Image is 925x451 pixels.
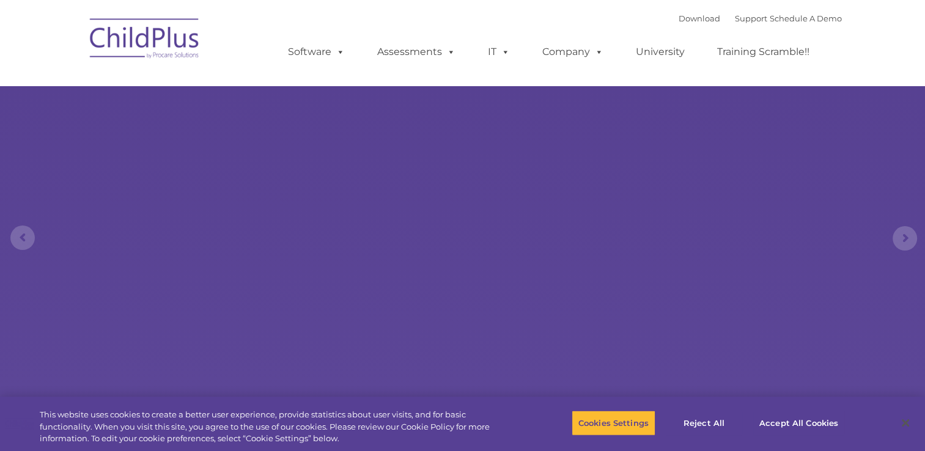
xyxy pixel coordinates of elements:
a: University [624,40,697,64]
button: Close [892,409,919,436]
a: Assessments [365,40,468,64]
a: Company [530,40,616,64]
button: Accept All Cookies [753,410,845,436]
div: This website uses cookies to create a better user experience, provide statistics about user visit... [40,409,509,445]
font: | [679,13,842,23]
a: Training Scramble!! [705,40,822,64]
span: Phone number [170,131,222,140]
a: IT [476,40,522,64]
a: Schedule A Demo [770,13,842,23]
button: Cookies Settings [572,410,655,436]
a: Download [679,13,720,23]
button: Reject All [666,410,742,436]
a: Software [276,40,357,64]
a: Support [735,13,767,23]
span: Last name [170,81,207,90]
img: ChildPlus by Procare Solutions [84,10,206,71]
